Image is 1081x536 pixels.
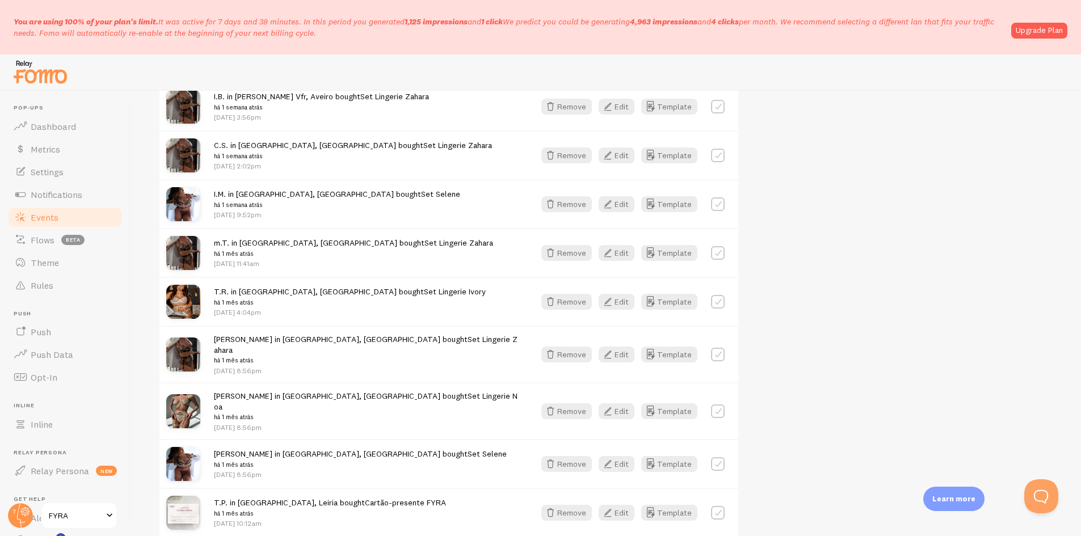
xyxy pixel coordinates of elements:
[7,229,124,251] a: Flows beta
[41,502,117,529] a: FYRA
[214,412,521,422] small: há 1 mês atrás
[599,347,634,362] button: Edit
[641,196,697,212] button: Template
[214,391,521,423] span: [PERSON_NAME] in [GEOGRAPHIC_DATA], [GEOGRAPHIC_DATA] bought
[7,183,124,206] a: Notifications
[31,465,89,476] span: Relay Persona
[166,90,200,124] img: zahara1_small.jpg
[214,259,493,268] p: [DATE] 11:41am
[599,403,641,419] a: Edit
[541,245,592,261] button: Remove
[31,257,59,268] span: Theme
[711,16,739,27] b: 4 clicks
[641,456,697,472] button: Template
[214,355,521,365] small: há 1 mês atrás
[7,206,124,229] a: Events
[214,140,492,161] span: C.S. in [GEOGRAPHIC_DATA], [GEOGRAPHIC_DATA] bought
[14,104,124,112] span: Pop-ups
[166,138,200,172] img: zahara1_small.jpg
[214,508,446,518] small: há 1 mês atrás
[641,505,697,521] button: Template
[541,403,592,419] button: Remove
[14,496,124,503] span: Get Help
[541,456,592,472] button: Remove
[14,16,158,27] span: You are using 100% of your plan's limit.
[214,238,493,259] span: m.T. in [GEOGRAPHIC_DATA], [GEOGRAPHIC_DATA] bought
[49,509,103,522] span: FYRA
[424,286,486,297] a: Set Lingerie Ivory
[166,187,200,221] img: fyra-lingerie-set-selene_6_small.png
[641,99,697,115] a: Template
[599,347,641,362] a: Edit
[214,200,460,210] small: há 1 semana atrás
[468,449,507,459] a: Set Selene
[641,245,697,261] button: Template
[7,366,124,389] a: Opt-In
[7,459,124,482] a: Relay Persona new
[31,144,60,155] span: Metrics
[214,307,486,317] p: [DATE] 4:04pm
[641,403,697,419] button: Template
[166,394,200,428] img: H2a61523496e44cf7b8e6de0344f38e7er_small.jpg
[599,505,634,521] button: Edit
[923,487,985,511] div: Learn more
[31,372,57,383] span: Opt-In
[31,419,53,430] span: Inline
[7,161,124,183] a: Settings
[630,16,697,27] b: 4,963 impressions
[599,505,641,521] a: Edit
[214,470,507,479] p: [DATE] 8:56pm
[214,248,493,259] small: há 1 mês atrás
[641,347,697,362] a: Template
[541,347,592,362] button: Remove
[424,238,493,248] a: Set Lingerie Zahara
[7,251,124,274] a: Theme
[599,456,641,472] a: Edit
[96,466,117,476] span: new
[166,285,200,319] img: lingerie-noiva-renda-branca_small.png
[405,16,468,27] b: 1,125 impressions
[599,99,641,115] a: Edit
[31,121,76,132] span: Dashboard
[932,493,975,504] p: Learn more
[599,456,634,472] button: Edit
[599,196,641,212] a: Edit
[405,16,503,27] span: and
[214,102,429,112] small: há 1 semana atrás
[166,496,200,530] img: cartao-oferta-fyra_7b9798f3-e23b-4e0d-ab4f-3c2e1301d641_small.png
[641,147,697,163] button: Template
[599,99,634,115] button: Edit
[423,140,492,150] a: Set Lingerie Zahara
[31,234,54,246] span: Flows
[599,245,641,261] a: Edit
[1024,479,1058,513] iframe: Help Scout Beacon - Open
[599,294,634,310] button: Edit
[7,343,124,366] a: Push Data
[599,245,634,261] button: Edit
[214,366,521,375] p: [DATE] 8:56pm
[214,334,521,366] span: [PERSON_NAME] in [GEOGRAPHIC_DATA], [GEOGRAPHIC_DATA] bought
[214,161,492,171] p: [DATE] 2:02pm
[541,99,592,115] button: Remove
[1011,23,1067,39] a: Upgrade Plan
[214,210,460,220] p: [DATE] 9:52pm
[630,16,739,27] span: and
[214,151,492,161] small: há 1 semana atrás
[61,235,85,245] span: beta
[214,91,429,112] span: I.B. in [PERSON_NAME] Vfr, Aveiro bought
[14,402,124,410] span: Inline
[12,57,69,86] img: fomo-relay-logo-orange.svg
[214,189,460,210] span: I.M. in [GEOGRAPHIC_DATA], [GEOGRAPHIC_DATA] bought
[541,196,592,212] button: Remove
[14,16,1004,39] p: It was active for 7 days and 38 minutes. In this period you generated We predict you could be gen...
[481,16,503,27] b: 1 click
[214,518,446,528] p: [DATE] 10:12am
[31,212,58,223] span: Events
[166,337,200,372] img: zahara1_small.jpg
[641,294,697,310] a: Template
